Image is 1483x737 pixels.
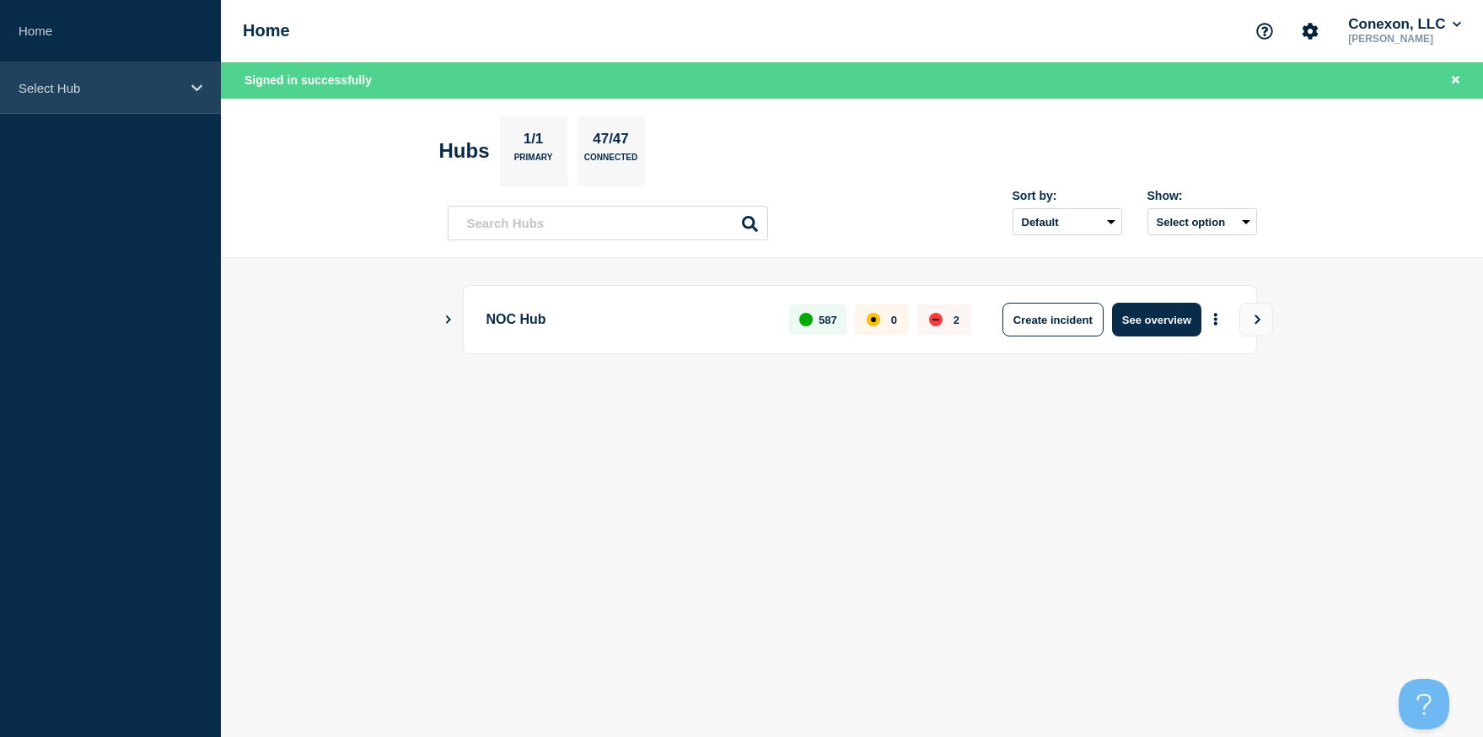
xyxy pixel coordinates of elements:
[243,21,290,40] h1: Home
[19,81,180,95] p: Select Hub
[514,153,553,170] p: Primary
[929,313,943,326] div: down
[1445,71,1466,90] button: Close banner
[587,131,636,153] p: 47/47
[1013,208,1122,235] select: Sort by
[1239,303,1273,336] button: View
[1345,16,1464,33] button: Conexon, LLC
[1112,303,1201,336] button: See overview
[799,313,813,326] div: up
[1147,208,1257,235] button: Select option
[584,153,637,170] p: Connected
[954,314,959,326] p: 2
[1013,189,1122,202] div: Sort by:
[1399,679,1449,729] iframe: Help Scout Beacon - Open
[1247,13,1282,49] button: Support
[486,303,771,336] p: NOC Hub
[1002,303,1104,336] button: Create incident
[1147,189,1257,202] div: Show:
[517,131,550,153] p: 1/1
[819,314,837,326] p: 587
[1345,33,1464,45] p: [PERSON_NAME]
[444,314,453,326] button: Show Connected Hubs
[1292,13,1328,49] button: Account settings
[891,314,897,326] p: 0
[1205,304,1227,336] button: More actions
[448,206,768,240] input: Search Hubs
[867,313,880,326] div: affected
[244,73,372,87] span: Signed in successfully
[439,139,490,163] h2: Hubs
